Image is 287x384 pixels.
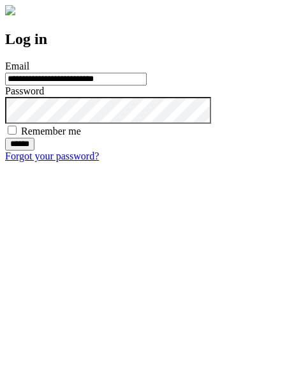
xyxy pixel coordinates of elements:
[5,31,282,48] h2: Log in
[5,151,99,161] a: Forgot your password?
[5,61,29,71] label: Email
[5,85,44,96] label: Password
[5,5,15,15] img: logo-4e3dc11c47720685a147b03b5a06dd966a58ff35d612b21f08c02c0306f2b779.png
[21,126,81,137] label: Remember me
